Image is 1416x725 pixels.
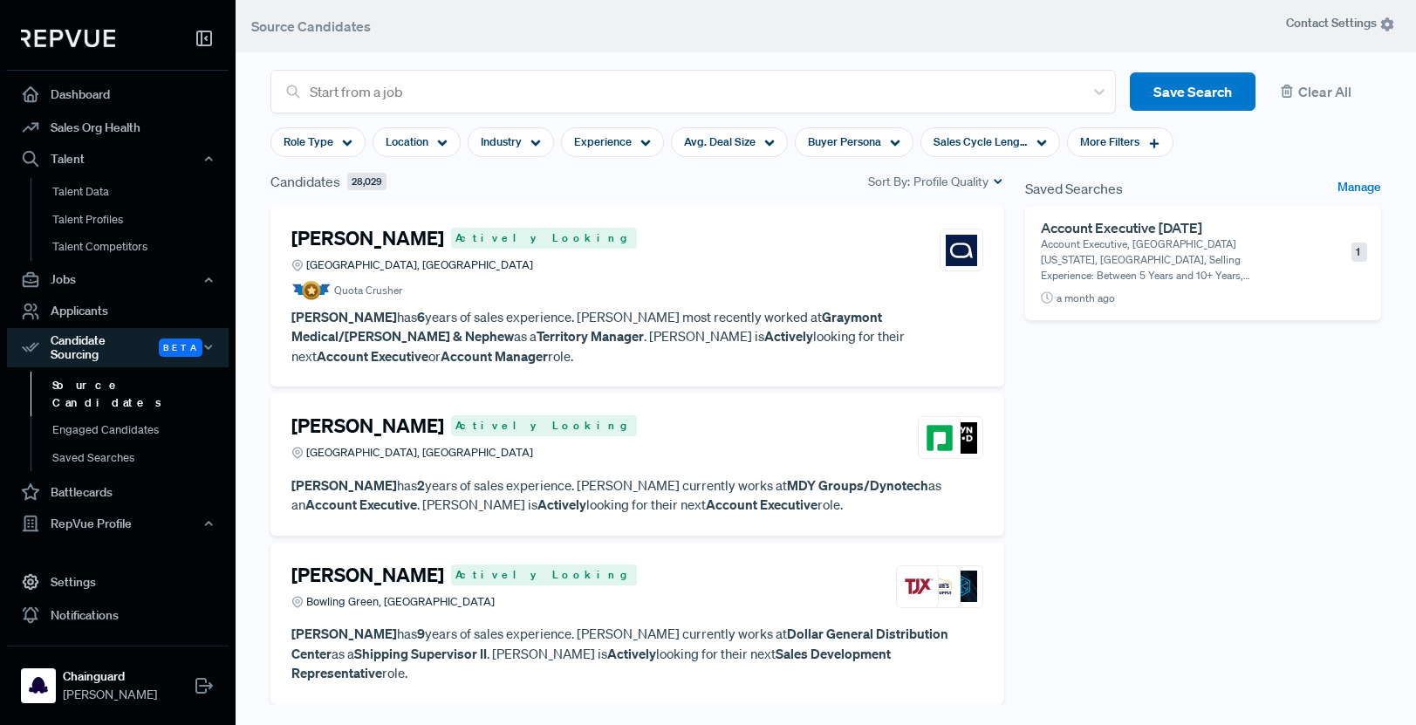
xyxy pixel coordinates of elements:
strong: Actively [537,496,586,513]
span: Industry [481,133,522,150]
a: Saved Searches [31,444,252,472]
a: Notifications [7,598,229,632]
img: C.H. Robinson Worldwide [946,571,977,602]
span: Actively Looking [451,564,637,585]
p: has years of sales experience. [PERSON_NAME] most recently worked at as a . [PERSON_NAME] is look... [291,307,983,366]
p: Account Executive, [GEOGRAPHIC_DATA][US_STATE], [GEOGRAPHIC_DATA], Selling Experience: Between 5 ... [1041,236,1284,284]
strong: Account Executive [305,496,417,513]
span: Beta [159,339,202,357]
span: Role Type [284,133,333,150]
span: Source Candidates [251,17,371,35]
span: Profile Quality [913,173,988,191]
img: RepVue [21,30,115,47]
strong: [PERSON_NAME] [291,476,397,494]
img: Wyndham Destinations [946,422,977,454]
a: Talent Profiles [31,206,252,234]
img: AbbVie [946,235,977,266]
div: Sort By: [868,173,1004,191]
button: Candidate Sourcing Beta [7,328,229,368]
span: 28,029 [347,173,386,191]
span: Candidates [270,171,340,192]
span: Contact Settings [1286,14,1395,32]
strong: MDY Groups/Dynotech [787,476,928,494]
span: Actively Looking [451,415,637,436]
strong: Account Executive [317,347,428,365]
strong: [PERSON_NAME] [291,625,397,642]
span: More Filters [1080,133,1139,150]
h4: [PERSON_NAME] [291,414,444,437]
strong: Shipping Supervisor II [354,645,487,662]
img: Quota Badge [291,281,331,300]
img: Paycom [924,422,955,454]
a: ChainguardChainguard[PERSON_NAME] [7,646,229,711]
strong: 6 [417,308,425,325]
p: has years of sales experience. [PERSON_NAME] currently works at as a . [PERSON_NAME] is looking f... [291,624,983,683]
span: Actively Looking [451,228,637,249]
strong: Dollar General Distribution Center [291,625,948,662]
a: Manage [1337,178,1381,199]
span: 1 [1351,243,1367,262]
a: Talent Competitors [31,233,252,261]
a: Dashboard [7,78,229,111]
span: Sales Cycle Length [934,133,1028,150]
button: Save Search [1130,72,1255,112]
strong: Chainguard [63,667,157,686]
a: Settings [7,565,229,598]
span: Quota Crusher [334,283,402,298]
span: [GEOGRAPHIC_DATA], [GEOGRAPHIC_DATA] [306,256,533,273]
a: Talent Data [31,178,252,206]
button: RepVue Profile [7,509,229,538]
strong: Actively [764,327,813,345]
button: Talent [7,144,229,174]
span: Bowling Green, [GEOGRAPHIC_DATA] [306,593,495,610]
img: Chainguard [24,672,52,700]
a: Applicants [7,295,229,328]
span: [PERSON_NAME] [63,686,157,704]
span: Saved Searches [1025,178,1123,199]
span: Avg. Deal Size [684,133,756,150]
span: [GEOGRAPHIC_DATA], [GEOGRAPHIC_DATA] [306,444,533,461]
a: Engaged Candidates [31,416,252,444]
img: The TJX Companies [902,571,934,602]
div: Candidate Sourcing [7,328,229,368]
img: Lowe's Pro Supply [924,571,955,602]
strong: [PERSON_NAME] [291,308,397,325]
strong: 2 [417,476,425,494]
span: Experience [574,133,632,150]
strong: Territory Manager [537,327,644,345]
button: Jobs [7,265,229,295]
strong: 9 [417,625,425,642]
span: a month ago [1057,291,1115,306]
strong: Actively [607,645,656,662]
a: Source Candidates [31,372,252,416]
a: Battlecards [7,475,229,509]
span: Buyer Persona [808,133,881,150]
a: Sales Org Health [7,111,229,144]
h6: Account Executive [DATE] [1041,220,1311,236]
strong: Account Manager [441,347,548,365]
h4: [PERSON_NAME] [291,227,444,250]
h4: [PERSON_NAME] [291,564,444,586]
button: Clear All [1269,72,1381,112]
span: Location [386,133,428,150]
strong: Account Executive [706,496,817,513]
p: has years of sales experience. [PERSON_NAME] currently works at as an . [PERSON_NAME] is looking ... [291,475,983,515]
